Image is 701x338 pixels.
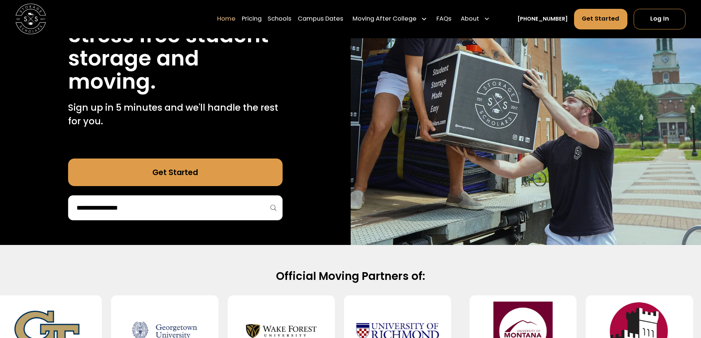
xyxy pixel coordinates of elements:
a: Get Started [574,9,628,29]
h1: Stress free student storage and moving. [68,24,283,93]
a: Get Started [68,159,283,186]
a: Campus Dates [298,8,343,30]
h2: Official Moving Partners of: [106,269,596,283]
div: About [458,8,493,30]
a: [PHONE_NUMBER] [517,15,568,23]
img: Storage Scholars main logo [15,4,46,34]
div: Moving After College [353,15,417,24]
a: Log In [634,9,686,29]
a: Pricing [242,8,262,30]
a: Schools [268,8,291,30]
p: Sign up in 5 minutes and we'll handle the rest for you. [68,101,283,128]
a: home [15,4,46,34]
a: Home [217,8,236,30]
div: Moving After College [350,8,431,30]
div: About [461,15,479,24]
a: FAQs [436,8,452,30]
